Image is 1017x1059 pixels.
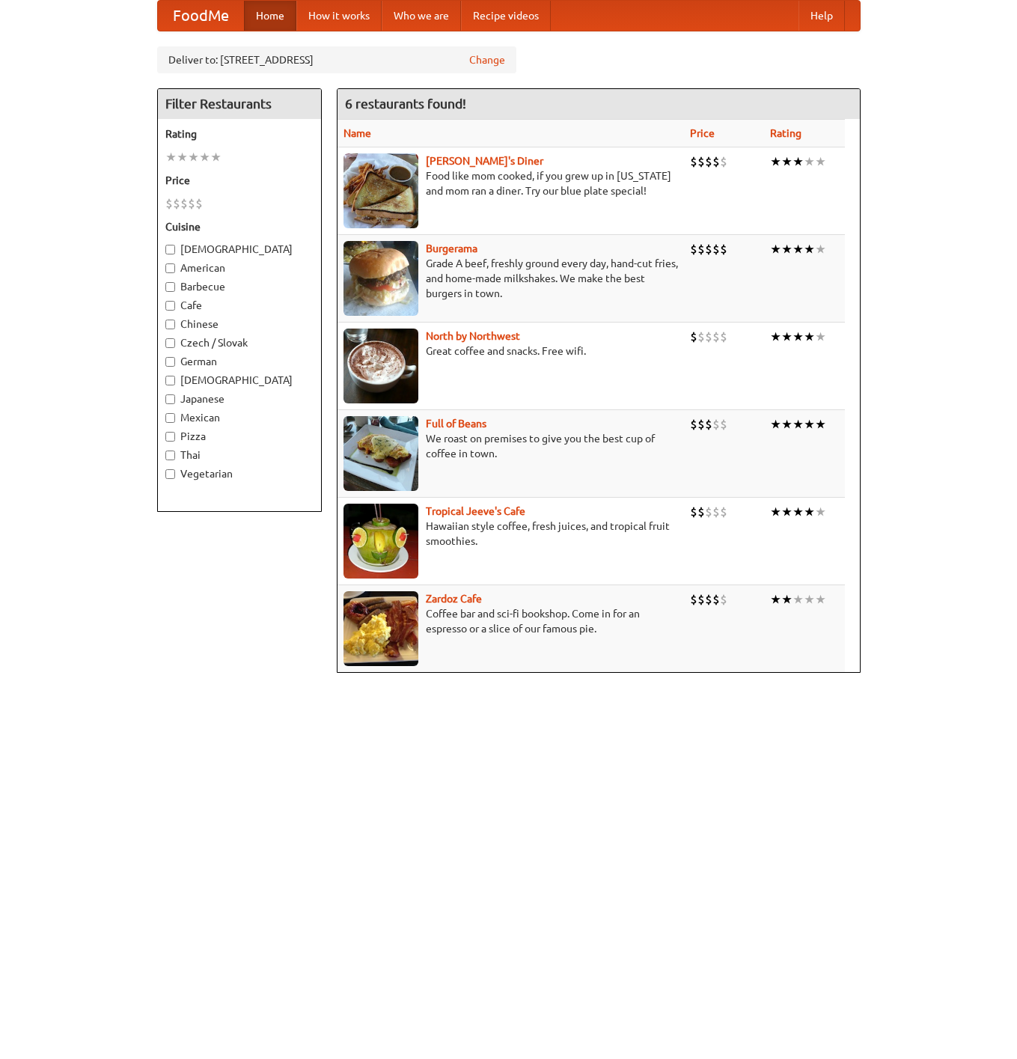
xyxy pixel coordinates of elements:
[165,354,314,369] label: German
[165,448,314,463] label: Thai
[690,153,697,170] li: $
[690,504,697,520] li: $
[697,591,705,608] li: $
[770,241,781,257] li: ★
[697,416,705,433] li: $
[720,504,727,520] li: $
[165,245,175,254] input: [DEMOGRAPHIC_DATA]
[165,338,175,348] input: Czech / Slovak
[177,149,188,165] li: ★
[165,263,175,273] input: American
[690,329,697,345] li: $
[426,505,525,517] a: Tropical Jeeve's Cafe
[165,410,314,425] label: Mexican
[804,504,815,520] li: ★
[157,46,516,73] div: Deliver to: [STREET_ADDRESS]
[195,195,203,212] li: $
[426,418,486,430] a: Full of Beans
[382,1,461,31] a: Who we are
[426,593,482,605] a: Zardoz Cafe
[792,153,804,170] li: ★
[165,126,314,141] h5: Rating
[712,504,720,520] li: $
[343,519,678,549] p: Hawaiian style coffee, fresh juices, and tropical fruit smoothies.
[815,504,826,520] li: ★
[343,256,678,301] p: Grade A beef, freshly ground every day, hand-cut fries, and home-made milkshakes. We make the bes...
[158,89,321,119] h4: Filter Restaurants
[690,127,715,139] a: Price
[165,429,314,444] label: Pizza
[244,1,296,31] a: Home
[690,241,697,257] li: $
[781,504,792,520] li: ★
[461,1,551,31] a: Recipe videos
[469,52,505,67] a: Change
[165,282,175,292] input: Barbecue
[697,241,705,257] li: $
[815,591,826,608] li: ★
[165,260,314,275] label: American
[705,241,712,257] li: $
[697,329,705,345] li: $
[426,155,543,167] b: [PERSON_NAME]'s Diner
[781,153,792,170] li: ★
[165,451,175,460] input: Thai
[720,416,727,433] li: $
[705,416,712,433] li: $
[815,241,826,257] li: ★
[781,241,792,257] li: ★
[426,330,520,342] a: North by Northwest
[165,469,175,479] input: Vegetarian
[165,373,314,388] label: [DEMOGRAPHIC_DATA]
[781,329,792,345] li: ★
[690,416,697,433] li: $
[199,149,210,165] li: ★
[770,504,781,520] li: ★
[345,97,466,111] ng-pluralize: 6 restaurants found!
[798,1,845,31] a: Help
[343,153,418,228] img: sallys.jpg
[770,591,781,608] li: ★
[804,153,815,170] li: ★
[188,149,199,165] li: ★
[165,466,314,481] label: Vegetarian
[165,219,314,234] h5: Cuisine
[165,376,175,385] input: [DEMOGRAPHIC_DATA]
[804,241,815,257] li: ★
[165,394,175,404] input: Japanese
[720,153,727,170] li: $
[720,241,727,257] li: $
[720,329,727,345] li: $
[815,329,826,345] li: ★
[792,329,804,345] li: ★
[210,149,222,165] li: ★
[165,413,175,423] input: Mexican
[705,153,712,170] li: $
[165,432,175,442] input: Pizza
[165,242,314,257] label: [DEMOGRAPHIC_DATA]
[804,416,815,433] li: ★
[296,1,382,31] a: How it works
[165,320,175,329] input: Chinese
[165,335,314,350] label: Czech / Slovak
[770,416,781,433] li: ★
[343,344,678,358] p: Great coffee and snacks. Free wifi.
[165,301,175,311] input: Cafe
[815,416,826,433] li: ★
[165,195,173,212] li: $
[792,591,804,608] li: ★
[690,591,697,608] li: $
[343,127,371,139] a: Name
[712,591,720,608] li: $
[426,242,477,254] a: Burgerama
[792,504,804,520] li: ★
[770,329,781,345] li: ★
[343,606,678,636] p: Coffee bar and sci-fi bookshop. Come in for an espresso or a slice of our famous pie.
[781,591,792,608] li: ★
[165,357,175,367] input: German
[705,591,712,608] li: $
[343,329,418,403] img: north.jpg
[343,241,418,316] img: burgerama.jpg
